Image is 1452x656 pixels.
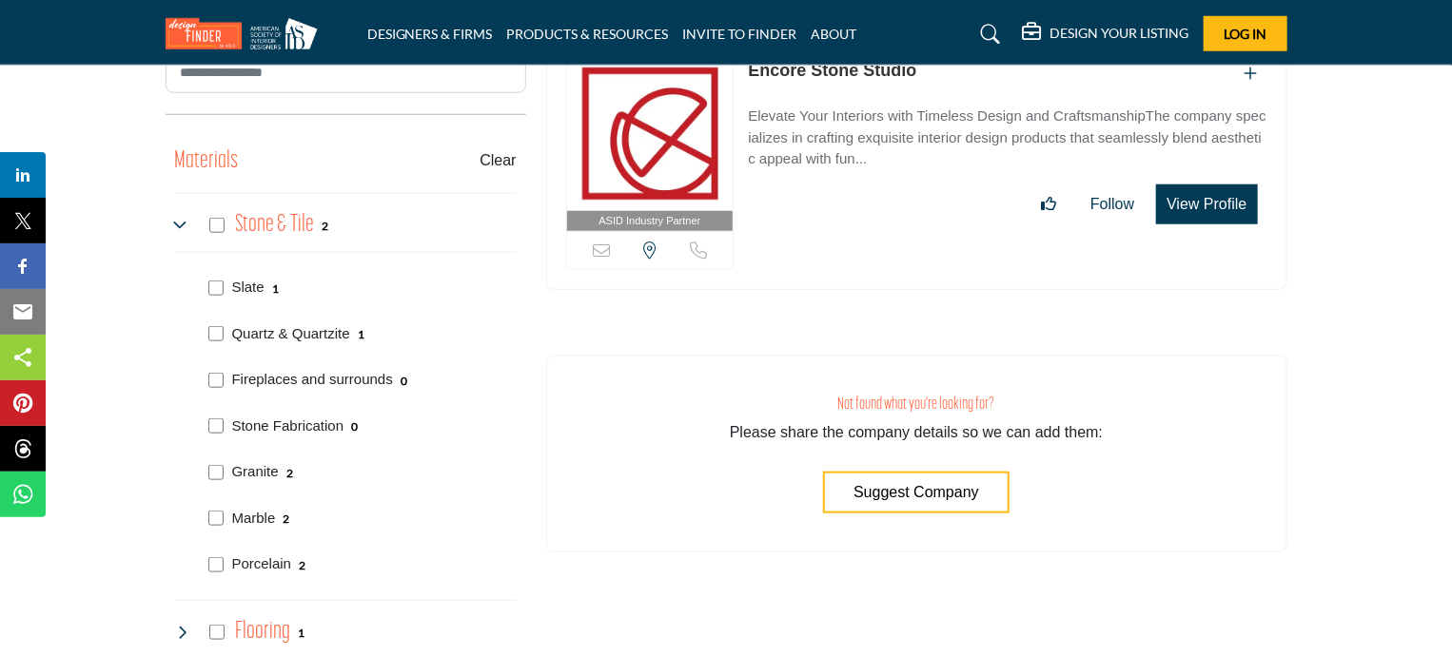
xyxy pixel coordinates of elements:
button: Suggest Company [823,472,1010,513]
b: 2 [299,559,305,572]
button: Log In [1204,16,1287,51]
p: Marble: Elegant marble tile and slabs with veining for luxurious décor. [232,508,276,530]
div: DESIGN YOUR LISTING [1023,23,1189,46]
b: 1 [298,627,304,640]
p: Porcelain: Realistic stone-look porcelain tile with superior stain resistance. [232,553,292,575]
button: Like listing [1029,185,1069,223]
input: Select Slate checkbox [208,280,224,296]
b: 1 [272,282,279,296]
span: Suggest Company [854,484,979,500]
input: Select Stone & Tile checkbox [209,218,225,233]
p: Fireplaces and surrounds: Fireplaces and surrounds [232,369,393,391]
b: 2 [283,512,289,526]
h3: Not found what you're looking for? [585,395,1248,415]
input: Select Flooring checkbox [209,625,225,640]
a: DESIGNERS & FIRMS [367,26,493,42]
span: Log In [1224,26,1266,42]
div: 2 Results For Granite [286,464,293,481]
h4: Flooring: Flooring [235,615,290,648]
button: Follow [1078,185,1147,223]
p: Quartz & Quartzite: Quartz & Quartzite [232,323,350,345]
p: Elevate Your Interiors with Timeless Design and CraftsmanshipThe company specializes in crafting ... [748,106,1266,170]
a: Elevate Your Interiors with Timeless Design and CraftsmanshipThe company specializes in crafting ... [748,94,1266,170]
input: Select Quartz & Quartzite checkbox [208,326,224,341]
p: Slate: Natural cleft slate tile for floors and walls. [232,277,265,299]
img: Encore Stone Studio [567,59,734,211]
h5: DESIGN YOUR LISTING [1050,25,1189,42]
p: Encore Stone Studio [748,58,916,84]
input: Select Porcelain checkbox [208,557,224,572]
input: Select Fireplaces and surrounds checkbox [208,373,224,388]
p: Granite: Durable and beautiful granite slabs and tile from around the world. [232,461,279,483]
img: Site Logo [166,18,327,49]
b: 0 [351,420,358,434]
h4: Stone & Tile: Natural stone slabs, tiles and mosaics with unique veining and coloring. [235,208,314,241]
b: 1 [358,328,364,341]
a: INVITE TO FINDER [683,26,797,42]
div: 1 Results For Flooring [298,624,304,641]
div: 1 Results For Slate [272,280,279,297]
button: Materials [175,144,239,180]
div: 2 Results For Marble [283,510,289,527]
div: 2 Results For Porcelain [299,556,305,573]
input: Select Marble checkbox [208,511,224,526]
div: 2 Results For Stone & Tile [322,217,328,234]
span: Please share the company details so we can add them: [730,424,1103,440]
div: 0 Results For Fireplaces and surrounds [401,372,407,389]
b: 0 [401,375,407,388]
input: Select Stone Fabrication checkbox [208,418,224,434]
a: Search [962,19,1012,49]
button: View Profile [1156,184,1257,224]
input: Select Granite checkbox [208,465,224,480]
a: ABOUT [812,26,857,42]
a: PRODUCTS & RESOURCES [507,26,669,42]
p: Stone Fabrication: Stone Fabrication [232,415,344,437]
a: ASID Industry Partner [567,59,734,231]
input: Search Category [166,52,526,93]
div: 0 Results For Stone Fabrication [351,417,358,434]
div: 1 Results For Quartz & Quartzite [358,325,364,342]
b: 2 [322,220,328,233]
a: Encore Stone Studio [748,61,916,80]
a: Add To List [1245,66,1258,82]
b: 2 [286,467,293,480]
span: ASID Industry Partner [598,213,700,229]
buton: Clear [480,149,516,172]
